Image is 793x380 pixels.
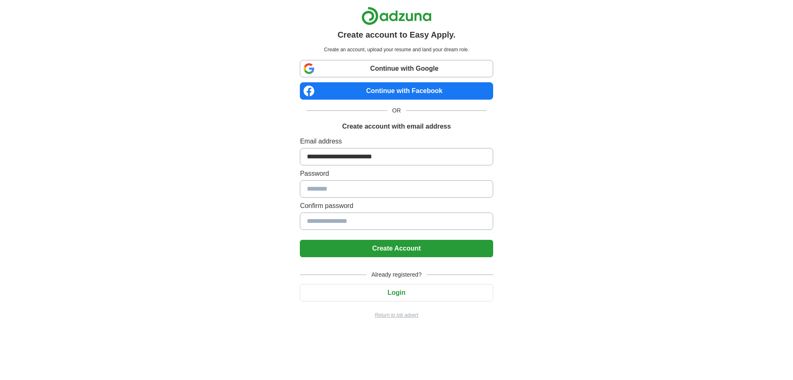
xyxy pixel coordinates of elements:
[366,270,426,279] span: Already registered?
[300,136,493,146] label: Email address
[300,169,493,179] label: Password
[300,201,493,211] label: Confirm password
[300,240,493,257] button: Create Account
[300,311,493,319] a: Return to job advert
[300,289,493,296] a: Login
[361,7,432,25] img: Adzuna logo
[337,29,456,41] h1: Create account to Easy Apply.
[302,46,491,53] p: Create an account, upload your resume and land your dream role.
[342,122,451,131] h1: Create account with email address
[300,60,493,77] a: Continue with Google
[300,284,493,301] button: Login
[300,82,493,100] a: Continue with Facebook
[387,106,406,115] span: OR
